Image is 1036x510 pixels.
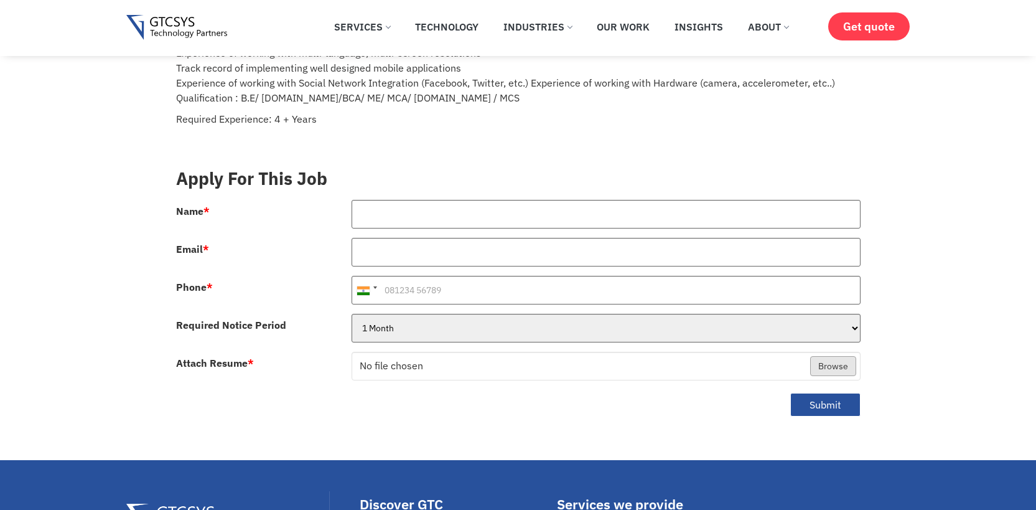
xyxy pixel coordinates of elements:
[665,13,732,40] a: Insights
[843,20,895,33] span: Get quote
[828,12,910,40] a: Get quote
[126,15,228,40] img: Gtcsys logo
[176,31,861,105] p: Experience of working with Web Services, XML, JSON Experience of working with multi-language, mul...
[352,276,861,305] input: 081234 56789
[352,276,381,304] div: India (भारत): +91
[406,13,488,40] a: Technology
[176,244,209,254] label: Email
[790,393,861,417] button: Submit
[739,13,798,40] a: About
[176,111,861,126] p: Required Experience: 4 + Years
[176,320,286,330] label: Required Notice Period
[494,13,581,40] a: Industries
[176,168,861,189] h3: Apply For This Job
[176,358,254,368] label: Attach Resume
[325,13,399,40] a: Services
[176,206,210,216] label: Name
[176,282,213,292] label: Phone
[587,13,659,40] a: Our Work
